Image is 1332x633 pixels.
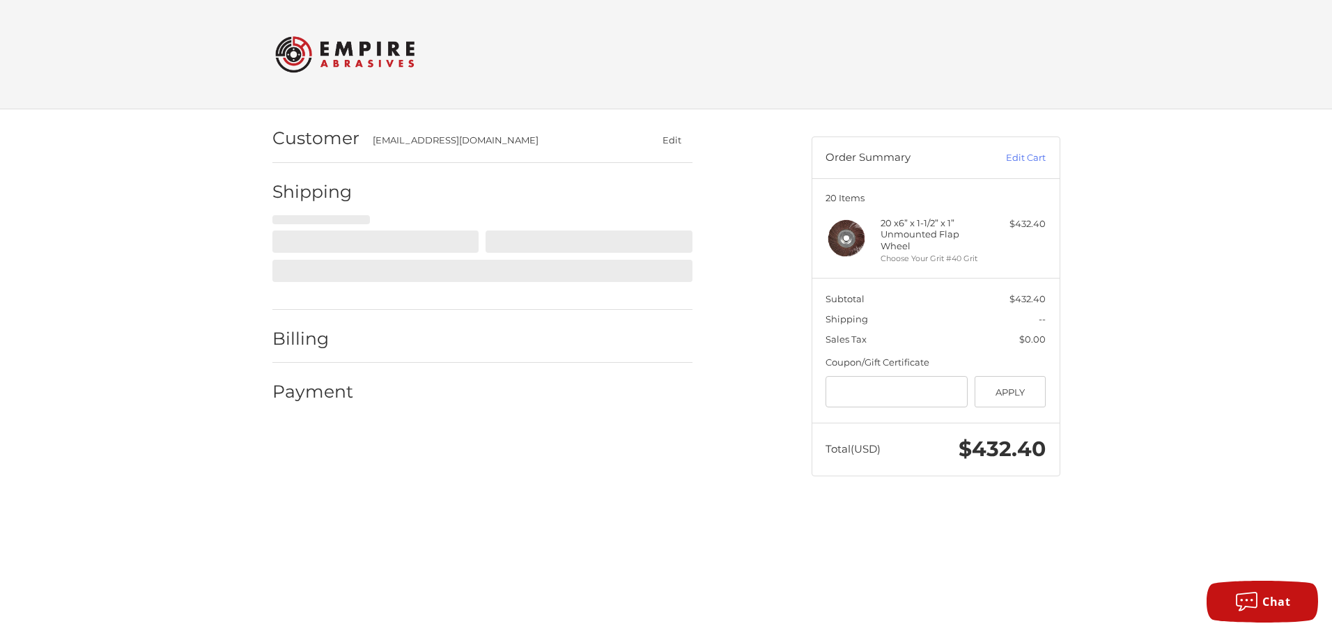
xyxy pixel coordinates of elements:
h2: Customer [272,127,359,149]
div: [EMAIL_ADDRESS][DOMAIN_NAME] [373,134,625,148]
span: $0.00 [1019,334,1046,345]
span: $432.40 [1009,293,1046,304]
span: Subtotal [826,293,865,304]
div: Coupon/Gift Certificate [826,356,1046,370]
button: Chat [1207,581,1318,623]
a: Edit Cart [975,151,1046,165]
span: -- [1039,313,1046,325]
h4: 20 x 6” x 1-1/2” x 1” Unmounted Flap Wheel [881,217,987,251]
span: Total (USD) [826,442,881,455]
button: Apply [975,376,1046,407]
h2: Billing [272,328,354,350]
li: Choose Your Grit #40 Grit [881,253,987,265]
input: Gift Certificate or Coupon Code [826,376,968,407]
h2: Shipping [272,181,354,203]
span: $432.40 [959,436,1046,462]
span: Chat [1262,594,1290,609]
div: $432.40 [991,217,1046,231]
h3: Order Summary [826,151,975,165]
button: Edit [652,130,692,150]
span: Shipping [826,313,868,325]
span: Sales Tax [826,334,867,345]
h3: 20 Items [826,192,1046,203]
h2: Payment [272,381,354,403]
img: Empire Abrasives [275,27,415,81]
